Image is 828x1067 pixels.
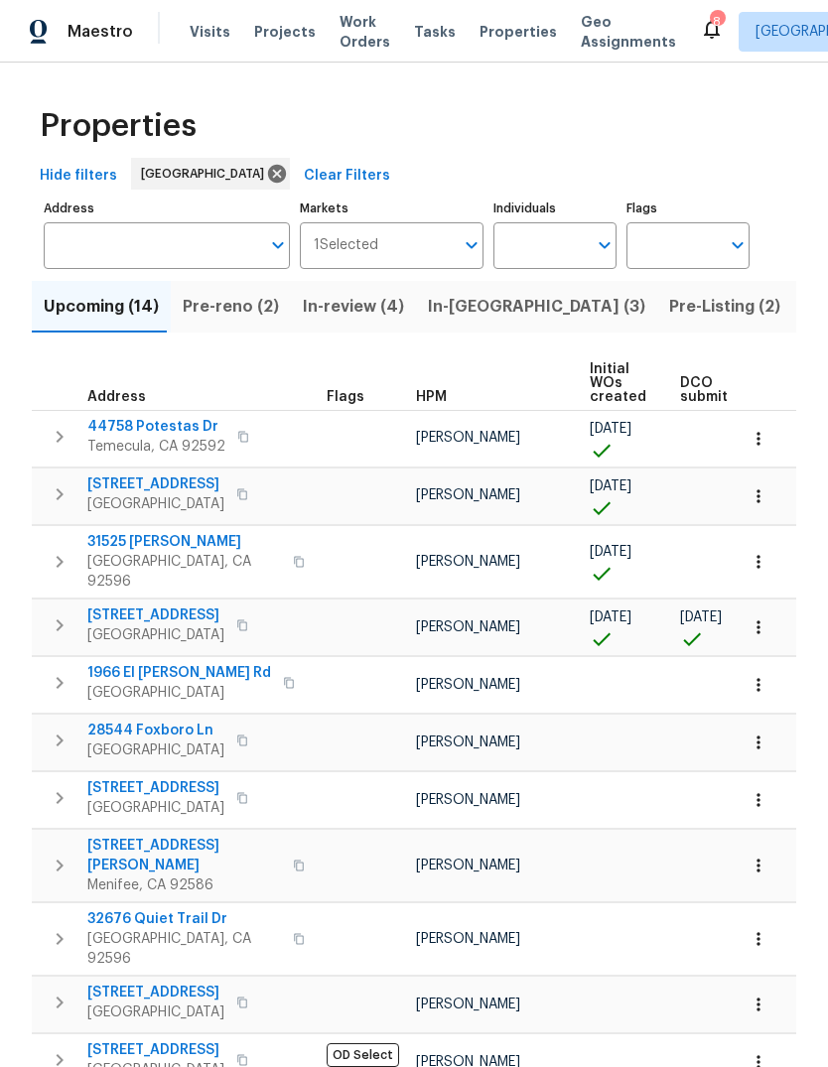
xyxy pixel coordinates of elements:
span: [PERSON_NAME] [416,555,520,569]
span: [STREET_ADDRESS] [87,983,224,1002]
span: Work Orders [340,12,390,52]
span: Address [87,390,146,404]
span: [STREET_ADDRESS] [87,778,224,798]
span: Hide filters [40,164,117,189]
span: 32676 Quiet Trail Dr [87,909,281,929]
span: [GEOGRAPHIC_DATA] [87,798,224,818]
span: Maestro [68,22,133,42]
label: Flags [626,202,750,214]
span: 44758 Potestas Dr [87,417,225,437]
button: Open [264,231,292,259]
span: [GEOGRAPHIC_DATA] [87,740,224,760]
span: [GEOGRAPHIC_DATA], CA 92596 [87,552,281,592]
span: [STREET_ADDRESS][PERSON_NAME] [87,836,281,875]
span: Pre-reno (2) [183,293,279,321]
span: [DATE] [590,545,631,559]
span: Flags [327,390,364,404]
span: [PERSON_NAME] [416,620,520,634]
span: [PERSON_NAME] [416,488,520,502]
span: [DATE] [590,422,631,436]
span: 31525 [PERSON_NAME] [87,532,281,552]
button: Hide filters [32,158,125,195]
div: [GEOGRAPHIC_DATA] [131,158,290,190]
span: Geo Assignments [581,12,676,52]
span: Temecula, CA 92592 [87,437,225,457]
span: Clear Filters [304,164,390,189]
span: [PERSON_NAME] [416,735,520,749]
span: HPM [416,390,447,404]
button: Open [458,231,485,259]
button: Clear Filters [296,158,398,195]
span: [PERSON_NAME] [416,932,520,946]
span: [PERSON_NAME] [416,793,520,807]
span: [PERSON_NAME] [416,678,520,692]
span: Pre-Listing (2) [669,293,780,321]
span: 1966 El [PERSON_NAME] Rd [87,663,271,683]
span: [GEOGRAPHIC_DATA], CA 92596 [87,929,281,969]
span: [PERSON_NAME] [416,859,520,872]
span: Menifee, CA 92586 [87,875,281,895]
span: Initial WOs created [590,362,646,404]
button: Open [591,231,619,259]
label: Address [44,202,290,214]
span: Projects [254,22,316,42]
label: Markets [300,202,484,214]
span: In-[GEOGRAPHIC_DATA] (3) [428,293,645,321]
span: [PERSON_NAME] [416,431,520,445]
span: OD Select [327,1043,399,1067]
span: 28544 Foxboro Ln [87,721,224,740]
span: Properties [40,116,197,136]
span: Tasks [414,25,456,39]
span: Upcoming (14) [44,293,159,321]
span: In-review (4) [303,293,404,321]
span: [GEOGRAPHIC_DATA] [87,1002,224,1022]
span: [GEOGRAPHIC_DATA] [87,625,224,645]
span: [STREET_ADDRESS] [87,474,224,494]
span: [GEOGRAPHIC_DATA] [87,683,271,703]
span: [PERSON_NAME] [416,998,520,1011]
button: Open [724,231,752,259]
span: [DATE] [590,479,631,493]
span: Visits [190,22,230,42]
span: 1 Selected [314,237,378,254]
span: [STREET_ADDRESS] [87,1040,224,1060]
label: Individuals [493,202,617,214]
span: [DATE] [590,610,631,624]
span: DCO submitted [680,376,752,404]
span: [DATE] [680,610,722,624]
span: Properties [480,22,557,42]
span: [GEOGRAPHIC_DATA] [141,164,272,184]
span: [GEOGRAPHIC_DATA] [87,494,224,514]
div: 8 [710,12,724,32]
span: [STREET_ADDRESS] [87,605,224,625]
